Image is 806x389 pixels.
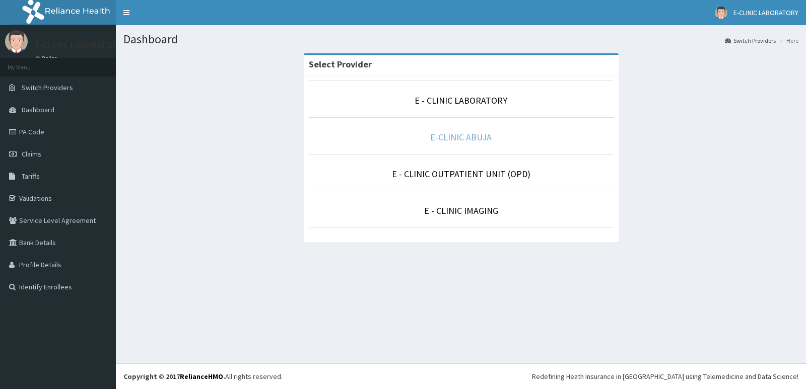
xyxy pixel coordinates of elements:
[715,7,727,19] img: User Image
[392,168,530,180] a: E - CLINIC OUTPATIENT UNIT (OPD)
[777,36,798,45] li: Here
[430,131,492,143] a: E-CLINIC ABUJA
[5,30,28,53] img: User Image
[733,8,798,17] span: E-CLINIC LABORATORY
[123,372,225,381] strong: Copyright © 2017 .
[22,83,73,92] span: Switch Providers
[35,55,59,62] a: Online
[22,172,40,181] span: Tariffs
[123,33,798,46] h1: Dashboard
[180,372,223,381] a: RelianceHMO
[116,363,806,389] footer: All rights reserved.
[309,58,372,70] strong: Select Provider
[725,36,776,45] a: Switch Providers
[22,149,41,159] span: Claims
[424,205,498,216] a: E - CLINIC IMAGING
[22,105,54,114] span: Dashboard
[532,371,798,381] div: Redefining Heath Insurance in [GEOGRAPHIC_DATA] using Telemedicine and Data Science!
[35,41,122,50] p: E-CLINIC LABORATORY
[415,95,507,106] a: E - CLINIC LABORATORY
